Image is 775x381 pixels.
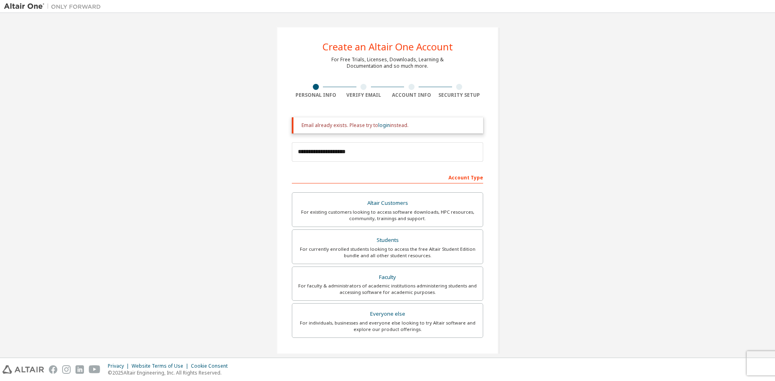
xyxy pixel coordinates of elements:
div: Privacy [108,363,132,369]
img: youtube.svg [89,365,101,374]
div: Cookie Consent [191,363,232,369]
div: Your Profile [292,350,483,363]
img: linkedin.svg [75,365,84,374]
div: Account Type [292,171,483,183]
div: Faculty [297,272,478,283]
div: Email already exists. Please try to instead. [302,122,477,129]
div: Verify Email [340,92,388,98]
div: Personal Info [292,92,340,98]
div: Security Setup [436,92,484,98]
div: For currently enrolled students looking to access the free Altair Student Edition bundle and all ... [297,246,478,259]
img: instagram.svg [62,365,71,374]
div: Website Terms of Use [132,363,191,369]
p: © 2025 Altair Engineering, Inc. All Rights Reserved. [108,369,232,376]
div: Create an Altair One Account [323,42,453,52]
a: login [378,122,390,129]
div: For existing customers looking to access software downloads, HPC resources, community, trainings ... [297,209,478,222]
div: For individuals, businesses and everyone else looking to try Altair software and explore our prod... [297,320,478,333]
div: For faculty & administrators of academic institutions administering students and accessing softwa... [297,283,478,296]
div: Students [297,235,478,246]
img: Altair One [4,2,105,10]
div: Everyone else [297,308,478,320]
div: Account Info [387,92,436,98]
div: For Free Trials, Licenses, Downloads, Learning & Documentation and so much more. [331,56,444,69]
div: Altair Customers [297,198,478,209]
img: facebook.svg [49,365,57,374]
img: altair_logo.svg [2,365,44,374]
